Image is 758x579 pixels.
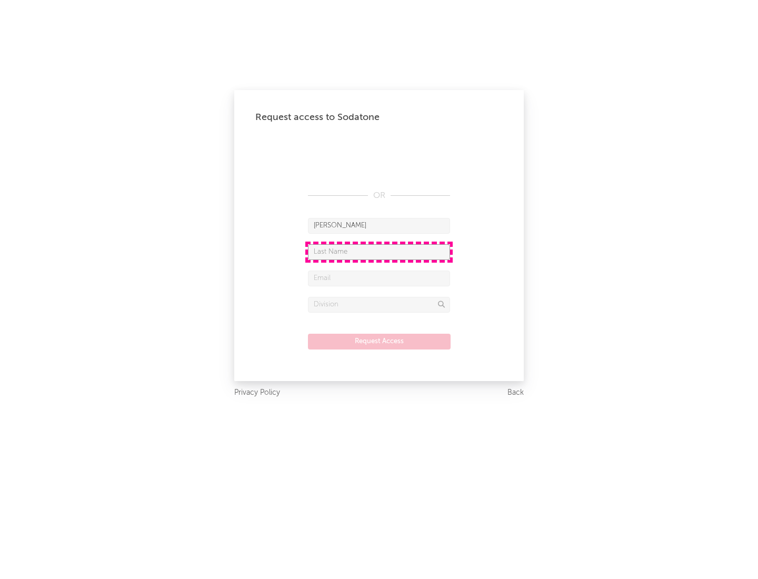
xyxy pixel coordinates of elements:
div: OR [308,189,450,202]
input: Division [308,297,450,313]
button: Request Access [308,334,451,350]
a: Back [507,386,524,400]
div: Request access to Sodatone [255,111,503,124]
input: First Name [308,218,450,234]
input: Email [308,271,450,286]
a: Privacy Policy [234,386,280,400]
input: Last Name [308,244,450,260]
